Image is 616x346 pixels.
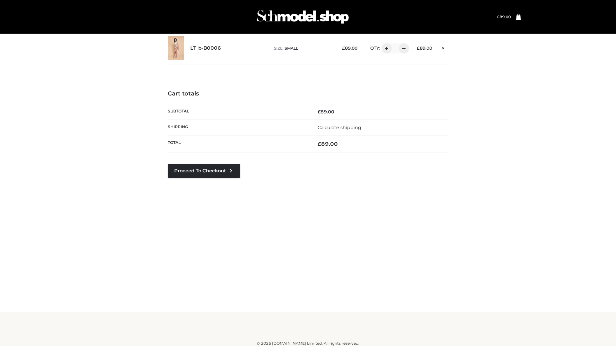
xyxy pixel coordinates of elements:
img: Schmodel Admin 964 [255,4,351,29]
span: £ [497,14,500,19]
bdi: 89.00 [342,45,357,51]
span: £ [417,45,420,51]
a: Remove this item [439,43,448,52]
bdi: 89.00 [318,141,338,147]
bdi: 89.00 [417,45,432,51]
p: size : [274,45,332,51]
th: Shipping [168,119,308,135]
h4: Cart totals [168,90,448,97]
a: Calculate shipping [318,125,361,130]
bdi: 89.00 [318,109,334,115]
a: £89.00 [497,14,511,19]
span: £ [318,141,321,147]
th: Total [168,136,308,152]
span: SMALL [285,46,298,51]
bdi: 89.00 [497,14,511,19]
a: Proceed to Checkout [168,164,240,178]
div: QTY: [364,43,407,54]
th: Subtotal [168,104,308,119]
span: £ [318,109,321,115]
span: £ [342,45,345,51]
a: LT_b-B0006 [190,45,221,51]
